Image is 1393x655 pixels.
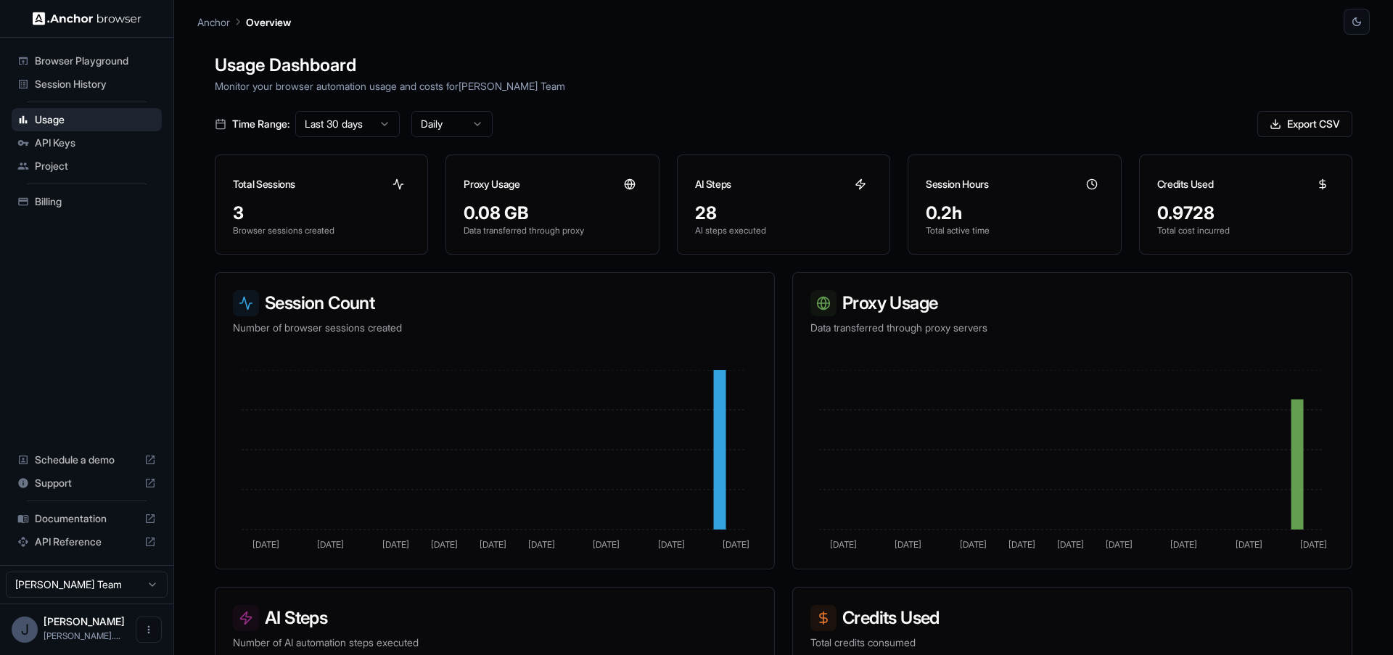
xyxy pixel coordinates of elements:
p: Total cost incurred [1157,225,1334,236]
tspan: [DATE] [658,539,685,550]
tspan: [DATE] [593,539,620,550]
div: Project [12,155,162,178]
div: Documentation [12,507,162,530]
span: API Keys [35,136,156,150]
h3: Session Hours [926,177,988,191]
tspan: [DATE] [1300,539,1327,550]
span: jason@shopari.com [44,630,120,641]
tspan: [DATE] [830,539,857,550]
div: 28 [695,202,872,225]
p: Browser sessions created [233,225,410,236]
div: Usage [12,108,162,131]
tspan: [DATE] [1236,539,1262,550]
div: API Reference [12,530,162,553]
button: Export CSV [1257,111,1352,137]
p: Number of AI automation steps executed [233,635,757,650]
span: API Reference [35,535,139,549]
div: Session History [12,73,162,96]
img: Anchor Logo [33,12,141,25]
span: Session History [35,77,156,91]
button: Open menu [136,617,162,643]
div: J [12,617,38,643]
h3: Credits Used [1157,177,1214,191]
tspan: [DATE] [252,539,279,550]
p: Data transferred through proxy servers [810,321,1334,335]
h3: Session Count [233,290,757,316]
div: API Keys [12,131,162,155]
span: Project [35,159,156,173]
p: AI steps executed [695,225,872,236]
h3: Total Sessions [233,177,295,191]
h3: AI Steps [233,605,757,631]
tspan: [DATE] [895,539,921,550]
p: Overview [246,15,291,30]
tspan: [DATE] [960,539,987,550]
h1: Usage Dashboard [215,52,1352,78]
div: Billing [12,190,162,213]
tspan: [DATE] [382,539,409,550]
tspan: [DATE] [480,539,506,550]
span: Documentation [35,511,139,526]
div: Schedule a demo [12,448,162,471]
tspan: [DATE] [1170,539,1197,550]
span: Browser Playground [35,54,156,68]
span: Support [35,476,139,490]
tspan: [DATE] [1106,539,1133,550]
h3: Proxy Usage [464,177,519,191]
tspan: [DATE] [528,539,555,550]
div: Browser Playground [12,49,162,73]
div: 0.2h [926,202,1103,225]
tspan: [DATE] [1008,539,1035,550]
div: 0.08 GB [464,202,641,225]
tspan: [DATE] [1057,539,1084,550]
p: Anchor [197,15,230,30]
span: Schedule a demo [35,453,139,467]
span: Time Range: [232,117,289,131]
tspan: [DATE] [317,539,344,550]
nav: breadcrumb [197,14,291,30]
div: Support [12,471,162,495]
p: Monitor your browser automation usage and costs for [PERSON_NAME] Team [215,78,1352,94]
div: 3 [233,202,410,225]
tspan: [DATE] [431,539,458,550]
p: Data transferred through proxy [464,225,641,236]
div: 0.9728 [1157,202,1334,225]
tspan: [DATE] [723,539,749,550]
span: Jason Brumwell [44,615,125,627]
span: Usage [35,112,156,127]
h3: AI Steps [695,177,731,191]
h3: Credits Used [810,605,1334,631]
h3: Proxy Usage [810,290,1334,316]
p: Total credits consumed [810,635,1334,650]
p: Total active time [926,225,1103,236]
p: Number of browser sessions created [233,321,757,335]
span: Billing [35,194,156,209]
